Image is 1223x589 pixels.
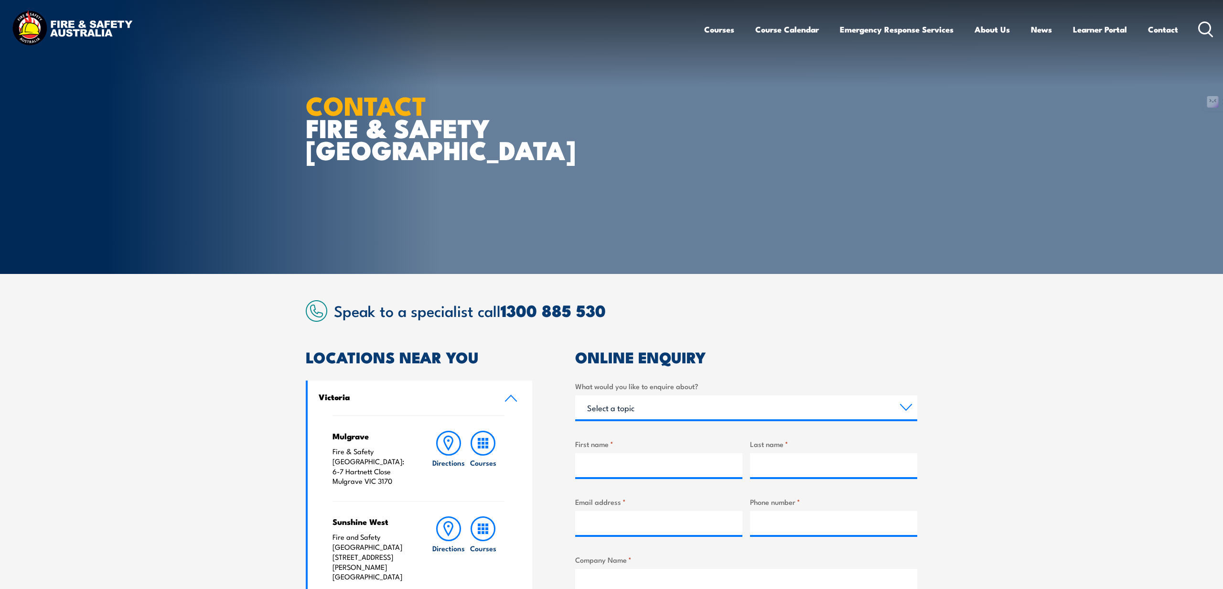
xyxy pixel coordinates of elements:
[1073,17,1127,42] a: Learner Portal
[306,350,532,363] h2: LOCATIONS NEAR YOU
[466,431,500,486] a: Courses
[575,554,917,565] label: Company Name
[333,447,412,486] p: Fire & Safety [GEOGRAPHIC_DATA]: 6-7 Hartnett Close Mulgrave VIC 3170
[840,17,954,42] a: Emergency Response Services
[432,543,465,553] h6: Directions
[575,350,917,363] h2: ONLINE ENQUIRY
[704,17,734,42] a: Courses
[431,516,466,582] a: Directions
[308,381,532,415] a: Victoria
[1148,17,1178,42] a: Contact
[755,17,819,42] a: Course Calendar
[333,532,412,582] p: Fire and Safety [GEOGRAPHIC_DATA] [STREET_ADDRESS][PERSON_NAME] [GEOGRAPHIC_DATA]
[575,438,742,449] label: First name
[750,438,917,449] label: Last name
[975,17,1010,42] a: About Us
[333,516,412,527] h4: Sunshine West
[470,458,496,468] h6: Courses
[1031,17,1052,42] a: News
[306,85,427,124] strong: CONTACT
[501,297,606,323] a: 1300 885 530
[333,431,412,441] h4: Mulgrave
[575,496,742,507] label: Email address
[470,543,496,553] h6: Courses
[334,302,917,319] h2: Speak to a specialist call
[306,94,542,161] h1: FIRE & SAFETY [GEOGRAPHIC_DATA]
[466,516,500,582] a: Courses
[750,496,917,507] label: Phone number
[319,392,490,402] h4: Victoria
[575,381,917,392] label: What would you like to enquire about?
[431,431,466,486] a: Directions
[432,458,465,468] h6: Directions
